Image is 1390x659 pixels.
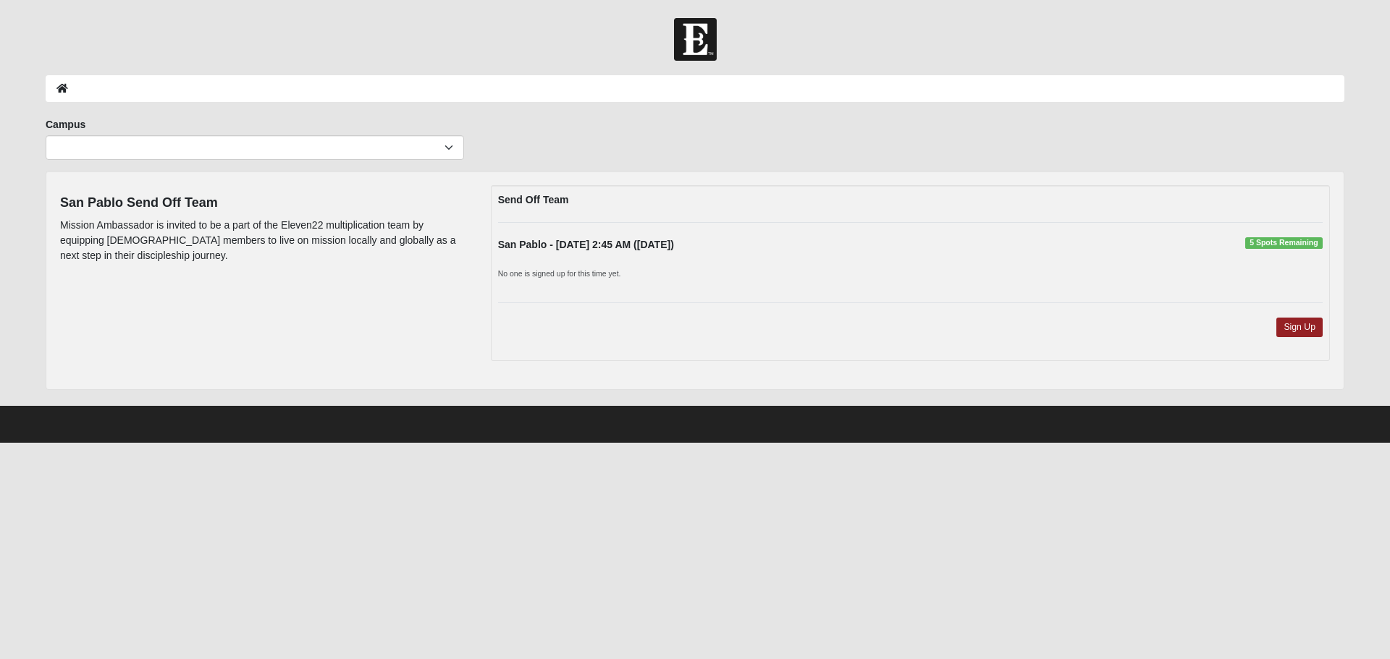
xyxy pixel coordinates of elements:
[46,117,85,132] label: Campus
[498,239,674,250] strong: San Pablo - [DATE] 2:45 AM ([DATE])
[498,194,569,205] strong: Send Off Team
[1245,237,1323,249] span: 5 Spots Remaining
[60,218,469,263] p: Mission Ambassador is invited to be a part of the Eleven22 multiplication team by equipping [DEMO...
[498,269,621,278] small: No one is signed up for this time yet.
[60,195,469,211] h4: San Pablo Send Off Team
[674,18,717,61] img: Church of Eleven22 Logo
[1276,318,1323,337] a: Sign Up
